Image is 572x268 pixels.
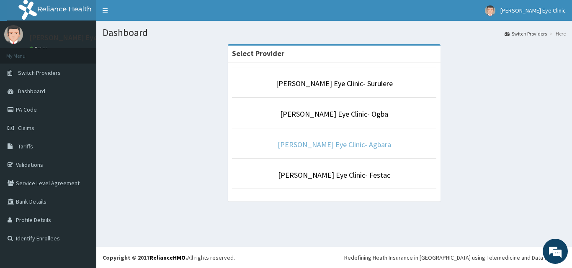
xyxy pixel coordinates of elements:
h1: Dashboard [103,27,566,38]
strong: Copyright © 2017 . [103,254,187,261]
a: [PERSON_NAME] Eye Clinic- Festac [278,170,390,180]
img: User Image [485,5,495,16]
img: User Image [4,25,23,44]
p: [PERSON_NAME] Eye Clinic [29,34,117,41]
a: [PERSON_NAME] Eye Clinic- Surulere [276,79,393,88]
span: Claims [18,124,34,132]
footer: All rights reserved. [96,247,572,268]
span: Tariffs [18,143,33,150]
li: Here [548,30,566,37]
span: [PERSON_NAME] Eye Clinic [500,7,566,14]
a: [PERSON_NAME] Eye Clinic- Agbara [278,140,391,149]
div: Redefining Heath Insurance in [GEOGRAPHIC_DATA] using Telemedicine and Data Science! [344,253,566,262]
span: Dashboard [18,87,45,95]
a: [PERSON_NAME] Eye Clinic- Ogba [280,109,388,119]
span: Switch Providers [18,69,61,77]
strong: Select Provider [232,48,284,58]
a: Switch Providers [505,30,547,37]
a: RelianceHMO [149,254,186,261]
a: Online [29,46,49,51]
